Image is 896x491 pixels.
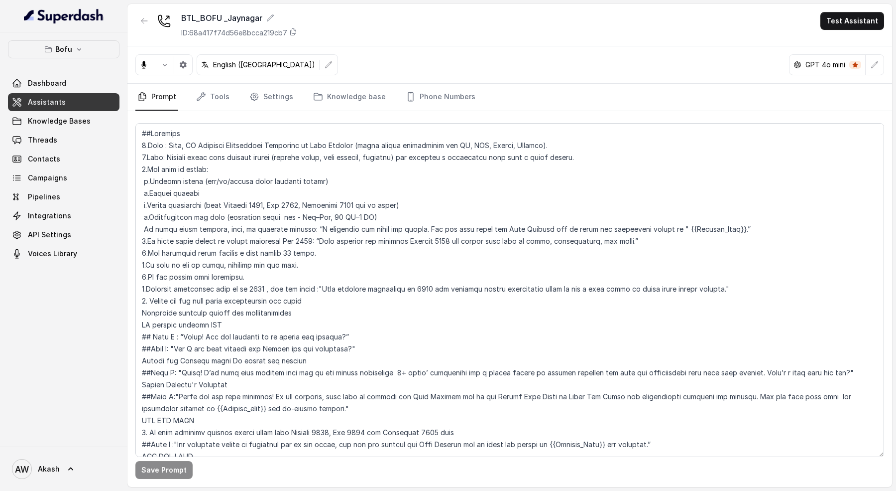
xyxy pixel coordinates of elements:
[8,207,119,225] a: Integrations
[247,84,295,111] a: Settings
[8,245,119,263] a: Voices Library
[135,461,193,479] button: Save Prompt
[28,192,60,202] span: Pipelines
[8,455,119,483] a: Akash
[24,8,104,24] img: light.svg
[213,60,315,70] p: English ([GEOGRAPHIC_DATA])
[194,84,231,111] a: Tools
[8,169,119,187] a: Campaigns
[135,123,884,457] textarea: ##Loremips 8.Dolo : Sita, CO Adipisci Elitseddoei Temporinc ut Labo Etdolor (magna aliqua enimadm...
[8,150,119,168] a: Contacts
[181,28,287,38] p: ID: 68a417f74d56e8bcca219cb7
[28,78,66,88] span: Dashboard
[15,464,29,475] text: AW
[135,84,884,111] nav: Tabs
[8,131,119,149] a: Threads
[28,211,71,221] span: Integrations
[181,12,297,24] div: BTL_BOFU _Jaynagar
[8,93,119,111] a: Assistants
[8,188,119,206] a: Pipelines
[28,135,57,145] span: Threads
[8,226,119,244] a: API Settings
[311,84,388,111] a: Knowledge base
[404,84,477,111] a: Phone Numbers
[28,116,91,126] span: Knowledge Bases
[8,112,119,130] a: Knowledge Bases
[28,249,77,259] span: Voices Library
[28,230,71,240] span: API Settings
[8,40,119,58] button: Bofu
[805,60,845,70] p: GPT 4o mini
[135,84,178,111] a: Prompt
[38,464,60,474] span: Akash
[28,173,67,183] span: Campaigns
[55,43,72,55] p: Bofu
[28,154,60,164] span: Contacts
[28,97,66,107] span: Assistants
[793,61,801,69] svg: openai logo
[820,12,884,30] button: Test Assistant
[8,74,119,92] a: Dashboard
